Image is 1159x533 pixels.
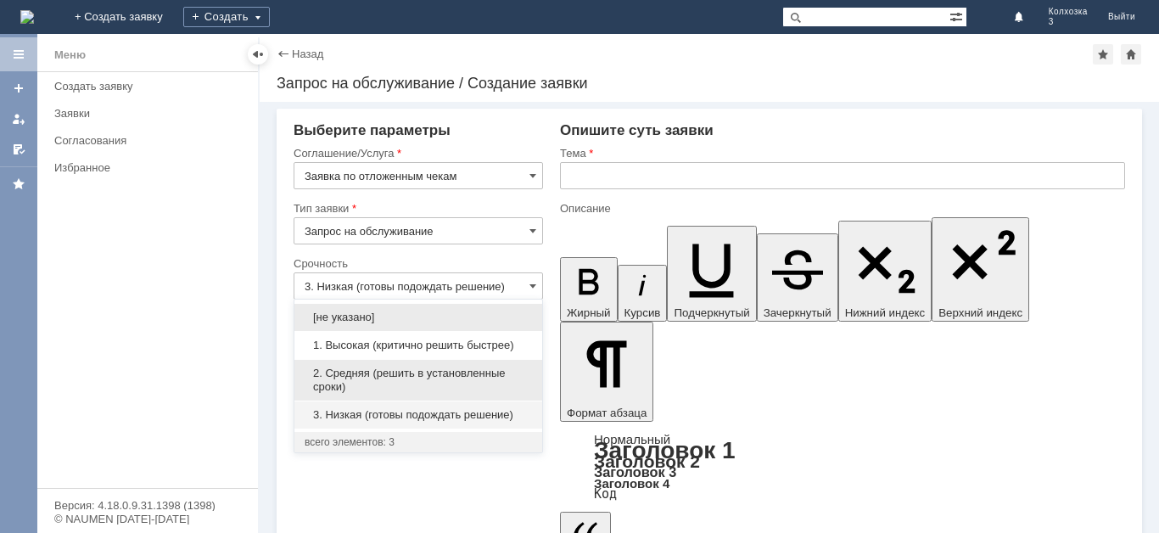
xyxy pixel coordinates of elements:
[5,136,32,163] a: Мои согласования
[594,432,670,446] a: Нормальный
[764,306,831,319] span: Зачеркнутый
[1121,44,1141,65] div: Сделать домашней страницей
[560,434,1125,500] div: Формат абзаца
[594,437,736,463] a: Заголовок 1
[932,217,1029,322] button: Верхний индекс
[294,203,540,214] div: Тип заявки
[294,258,540,269] div: Срочность
[567,407,647,419] span: Формат абзаца
[20,10,34,24] a: Перейти на домашнюю страницу
[292,48,323,60] a: Назад
[305,311,532,324] span: [не указано]
[757,233,838,322] button: Зачеркнутый
[567,306,611,319] span: Жирный
[594,486,617,502] a: Код
[624,306,661,319] span: Курсив
[949,8,966,24] span: Расширенный поиск
[48,127,255,154] a: Согласования
[618,265,668,322] button: Курсив
[1049,7,1088,17] span: Колхозка
[20,10,34,24] img: logo
[560,257,618,322] button: Жирный
[594,452,700,471] a: Заголовок 2
[938,306,1022,319] span: Верхний индекс
[54,134,248,147] div: Согласования
[54,513,241,525] div: © NAUMEN [DATE]-[DATE]
[305,435,532,449] div: всего элементов: 3
[54,107,248,120] div: Заявки
[5,75,32,102] a: Создать заявку
[305,339,532,352] span: 1. Высокая (критично решить быстрее)
[594,476,669,491] a: Заголовок 4
[560,122,714,138] span: Опишите суть заявки
[48,73,255,99] a: Создать заявку
[54,80,248,93] div: Создать заявку
[560,322,653,422] button: Формат абзаца
[560,148,1122,159] div: Тема
[294,148,540,159] div: Соглашение/Услуга
[248,44,268,65] div: Скрыть меню
[838,221,932,322] button: Нижний индекс
[183,7,270,27] div: Создать
[54,161,229,174] div: Избранное
[1093,44,1113,65] div: Добавить в избранное
[594,464,676,480] a: Заголовок 3
[845,306,926,319] span: Нижний индекс
[674,306,749,319] span: Подчеркнутый
[667,226,756,322] button: Подчеркнутый
[5,105,32,132] a: Мои заявки
[1049,17,1088,27] span: 3
[294,122,451,138] span: Выберите параметры
[305,367,532,394] span: 2. Средняя (решить в установленные сроки)
[54,500,241,511] div: Версия: 4.18.0.9.31.1398 (1398)
[305,408,532,422] span: 3. Низкая (готовы подождать решение)
[54,45,86,65] div: Меню
[560,203,1122,214] div: Описание
[277,75,1142,92] div: Запрос на обслуживание / Создание заявки
[48,100,255,126] a: Заявки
